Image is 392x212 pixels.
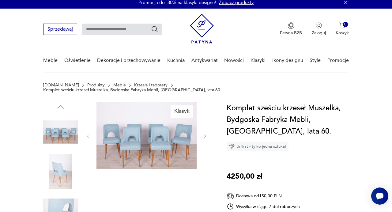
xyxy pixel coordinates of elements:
[280,22,302,36] button: Patyna B2B
[227,192,234,200] img: Ikona dostawy
[191,49,218,72] a: Antykwariat
[251,49,266,72] a: Klasyki
[336,30,349,36] p: Koszyk
[96,102,197,169] img: Zdjęcie produktu Komplet sześciu krzeseł Muszelka, Bydgoska Fabryka Mebli, Polska, lata 60.
[97,49,160,72] a: Dekoracje i przechowywanie
[43,49,58,72] a: Meble
[171,105,193,118] div: Klasyk
[87,83,105,88] a: Produkty
[43,28,77,32] a: Sprzedawaj
[43,115,78,150] img: Zdjęcie produktu Komplet sześciu krzeseł Muszelka, Bydgoska Fabryka Mebli, Polska, lata 60.
[316,22,322,28] img: Ikonka użytkownika
[312,22,326,36] button: Zaloguj
[227,102,349,137] h1: Komplet sześciu krzeseł Muszelka, Bydgoska Fabryka Mebli, [GEOGRAPHIC_DATA], lata 60.
[343,22,348,27] div: 0
[43,24,77,35] button: Sprzedawaj
[43,83,79,88] a: [DOMAIN_NAME]
[312,30,326,36] p: Zaloguj
[134,83,168,88] a: Krzesła i taborety
[272,49,303,72] a: Ikony designu
[310,49,321,72] a: Style
[280,22,302,36] a: Ikona medaluPatyna B2B
[167,49,185,72] a: Kuchnia
[288,22,294,29] img: Ikona medalu
[227,203,300,210] div: Wysyłka w ciągu 7 dni roboczych
[336,22,349,36] button: 0Koszyk
[43,88,221,93] p: Komplet sześciu krzeseł Muszelka, Bydgoska Fabryka Mebli, [GEOGRAPHIC_DATA], lata 60.
[151,25,158,33] button: Szukaj
[280,30,302,36] p: Patyna B2B
[227,192,300,200] div: Dostawa od 150,00 PLN
[190,14,214,44] img: Patyna - sklep z meblami i dekoracjami vintage
[229,144,235,149] img: Ikona diamentu
[113,83,126,88] a: Meble
[339,22,345,28] img: Ikona koszyka
[227,142,288,151] div: Unikat - tylko jedna sztuka!
[371,187,388,205] iframe: Smartsupp widget button
[224,49,244,72] a: Nowości
[227,171,262,182] p: 4250,00 zł
[64,49,91,72] a: Oświetlenie
[327,49,349,72] a: Promocje
[43,154,78,189] img: Zdjęcie produktu Komplet sześciu krzeseł Muszelka, Bydgoska Fabryka Mebli, Polska, lata 60.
